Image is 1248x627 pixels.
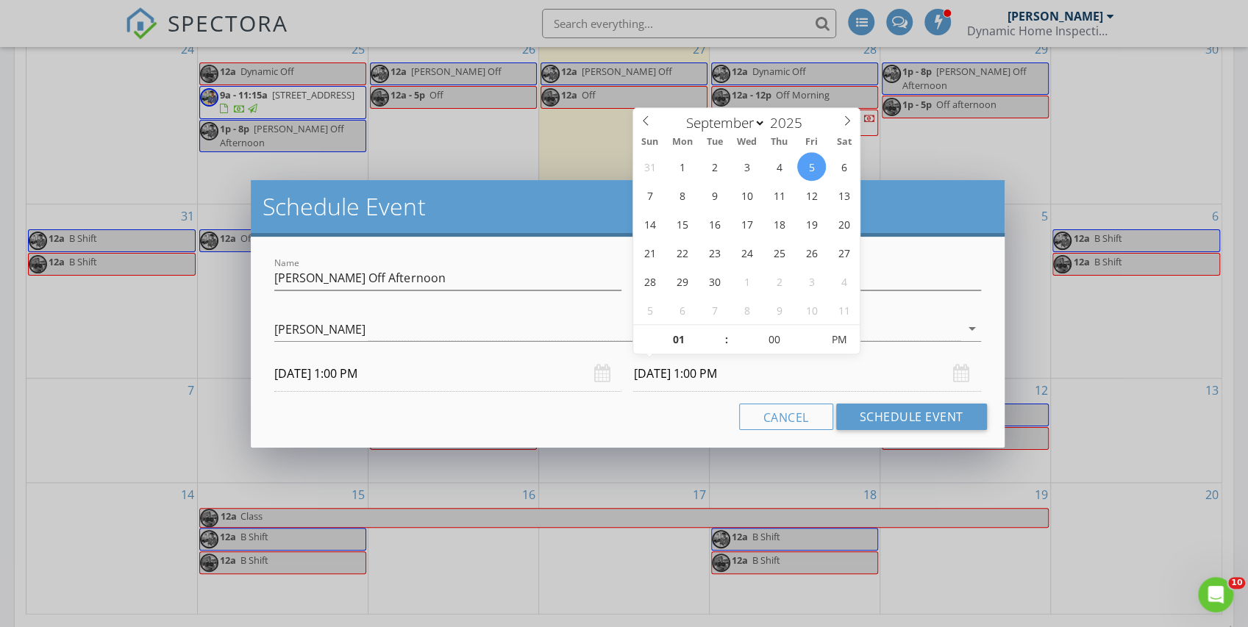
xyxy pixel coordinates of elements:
[830,152,858,181] span: September 6, 2025
[830,209,858,238] span: September 20, 2025
[263,192,992,221] h2: Schedule Event
[635,295,664,324] span: October 5, 2025
[765,209,794,238] span: September 18, 2025
[765,267,794,295] span: October 2, 2025
[274,356,621,392] input: Select date
[724,325,729,354] span: :
[668,152,696,181] span: September 1, 2025
[765,152,794,181] span: September 4, 2025
[700,181,729,209] span: September 9, 2025
[765,238,794,267] span: September 25, 2025
[635,238,664,267] span: September 21, 2025
[830,238,858,267] span: September 27, 2025
[668,295,696,324] span: October 6, 2025
[633,356,980,392] input: Select date
[700,267,729,295] span: September 30, 2025
[633,137,666,147] span: Sun
[700,152,729,181] span: September 2, 2025
[732,238,761,267] span: September 24, 2025
[765,295,794,324] span: October 9, 2025
[765,181,794,209] span: September 11, 2025
[830,295,858,324] span: October 11, 2025
[668,238,696,267] span: September 22, 2025
[730,137,763,147] span: Wed
[830,181,858,209] span: September 13, 2025
[666,137,698,147] span: Mon
[739,404,833,430] button: Cancel
[1228,577,1245,589] span: 10
[827,137,860,147] span: Sat
[700,209,729,238] span: September 16, 2025
[797,152,826,181] span: September 5, 2025
[635,209,664,238] span: September 14, 2025
[1198,577,1233,612] iframe: Intercom live chat
[732,152,761,181] span: September 3, 2025
[819,325,860,354] span: Click to toggle
[668,267,696,295] span: September 29, 2025
[795,137,827,147] span: Fri
[700,295,729,324] span: October 7, 2025
[763,137,795,147] span: Thu
[668,209,696,238] span: September 15, 2025
[836,404,987,430] button: Schedule Event
[797,238,826,267] span: September 26, 2025
[274,323,366,336] div: [PERSON_NAME]
[830,267,858,295] span: October 4, 2025
[668,181,696,209] span: September 8, 2025
[797,181,826,209] span: September 12, 2025
[963,320,981,337] i: arrow_drop_down
[732,267,761,295] span: October 1, 2025
[766,113,814,132] input: Year
[732,295,761,324] span: October 8, 2025
[797,267,826,295] span: October 3, 2025
[797,295,826,324] span: October 10, 2025
[732,209,761,238] span: September 17, 2025
[635,267,664,295] span: September 28, 2025
[797,209,826,238] span: September 19, 2025
[700,238,729,267] span: September 23, 2025
[635,181,664,209] span: September 7, 2025
[635,152,664,181] span: August 31, 2025
[732,181,761,209] span: September 10, 2025
[698,137,730,147] span: Tue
